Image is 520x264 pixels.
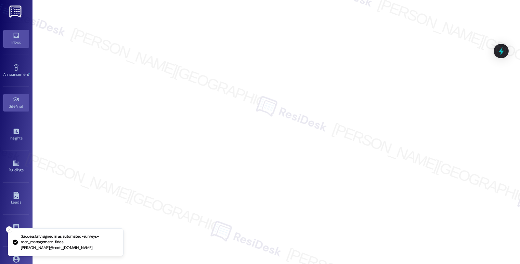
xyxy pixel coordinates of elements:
[3,190,29,207] a: Leads
[3,158,29,175] a: Buildings
[3,94,29,112] a: Site Visit •
[23,103,24,108] span: •
[21,234,118,251] p: Successfully signed in as automated-surveys-root_management-fides.[PERSON_NAME]@root_[DOMAIN_NAME]
[3,126,29,143] a: Insights •
[3,30,29,47] a: Inbox
[22,135,23,139] span: •
[3,222,29,239] a: Templates •
[6,226,12,233] button: Close toast
[29,71,30,76] span: •
[9,6,23,18] img: ResiDesk Logo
